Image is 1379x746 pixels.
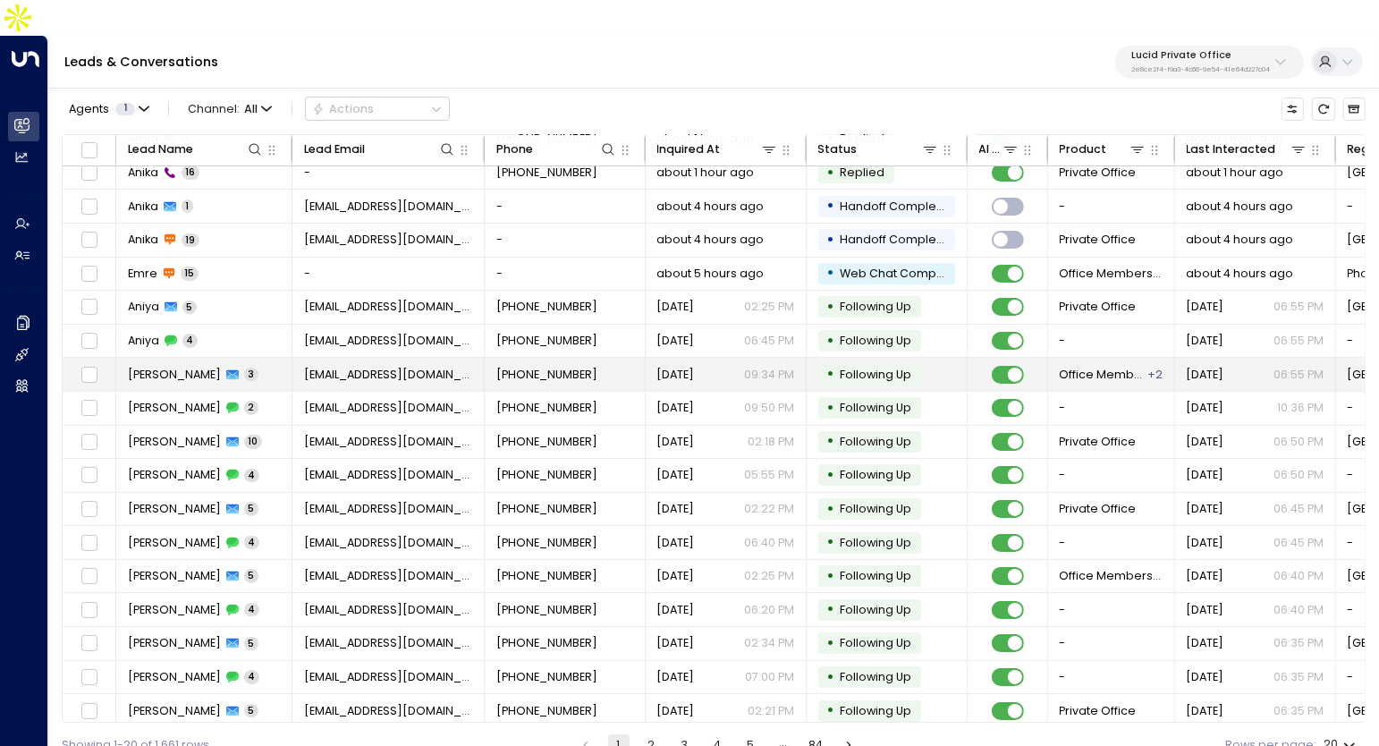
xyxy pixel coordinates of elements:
span: Jul 24, 2025 [657,669,695,685]
span: Handoff Completed [840,199,956,214]
span: Fahim Khan [128,434,221,450]
span: Yesterday [1187,434,1224,450]
div: Phone [496,140,618,159]
span: 10 [244,435,262,448]
span: Yesterday [1187,635,1224,651]
span: Anika [128,232,158,248]
span: Toggle select row [79,633,99,654]
span: about 1 hour ago [1187,165,1284,181]
span: Aug 04, 2025 [1187,467,1224,483]
button: Agents1 [62,97,155,120]
p: 06:55 PM [1273,299,1324,315]
span: Private Office [1060,434,1137,450]
div: Inquired At [657,140,721,159]
div: Product [1060,140,1147,159]
div: Lead Name [128,140,193,159]
span: Cordairo Pruitt [128,367,221,383]
span: fkhan@paragonfulfillment.com [304,434,473,450]
span: 4 [244,469,259,482]
span: Jul 24, 2025 [657,434,695,450]
td: - [292,258,485,291]
span: +16787516280 [496,333,597,349]
span: Toggle select row [79,264,99,284]
span: Aug 08, 2025 [1187,400,1224,416]
div: Lead Name [128,140,265,159]
span: Toggle select row [79,667,99,688]
div: Inquired At [657,140,779,159]
td: - [1048,593,1175,626]
span: +16787516280 [496,299,597,315]
span: 4 [244,536,259,549]
p: 09:34 PM [744,367,794,383]
span: Following Up [840,467,911,482]
span: Office Membership [1060,367,1146,383]
span: Agents [69,104,109,115]
div: • [826,360,834,388]
p: 06:45 PM [744,333,794,349]
span: Anika [128,199,158,215]
span: Vinson [128,669,221,685]
p: 06:35 PM [1273,669,1324,685]
div: • [826,293,834,321]
span: 1 [115,103,135,115]
p: 06:40 PM [744,535,794,551]
span: Following Up [840,635,911,650]
span: Yesterday [1187,367,1224,383]
span: Following Up [840,501,911,516]
span: Channel: [182,97,278,120]
div: Phone [496,140,533,159]
span: All [244,103,258,115]
span: nailedbyaniya@gmail.com [304,299,473,315]
span: mikedinh92@gmail.com [304,568,473,584]
span: mbrewer.sfglife@gmail.com [304,703,473,719]
span: Office Membership [1060,568,1163,584]
span: Michael [128,568,221,584]
p: 02:22 PM [744,501,794,517]
span: Toggle select row [79,566,99,587]
td: - [1048,190,1175,223]
span: Jul 24, 2025 [657,299,695,315]
span: about 4 hours ago [1187,266,1294,282]
span: Yesterday [1187,501,1224,517]
td: - [292,157,485,190]
button: Lucid Private Office2e8ce2f4-f9a3-4c66-9e54-41e64d227c04 [1115,46,1304,79]
div: Last Interacted [1187,140,1276,159]
span: 15 [181,267,199,280]
span: Following Up [840,333,911,348]
p: 05:55 PM [744,467,794,483]
a: Leads & Conversations [64,53,218,71]
td: - [1048,661,1175,694]
div: AI mode [979,140,1020,159]
span: +18135936173 [496,703,597,719]
span: 4 [244,603,259,616]
span: Toggle select row [79,499,99,520]
div: • [826,159,834,187]
span: fkhan@paragonfulfillment.com [304,467,473,483]
div: • [826,462,834,489]
p: 06:45 PM [1273,535,1324,551]
p: 06:55 PM [1273,333,1324,349]
p: 06:35 PM [1273,635,1324,651]
button: Archived Leads [1343,97,1366,120]
span: Toggle select row [79,532,99,553]
span: Emre [128,266,157,282]
div: • [826,428,834,455]
td: - [1048,325,1175,358]
span: Toggle select row [79,465,99,486]
span: Private Office [1060,501,1137,517]
span: Aug 04, 2025 [1187,333,1224,349]
span: Jul 24, 2025 [657,467,695,483]
div: Product [1060,140,1107,159]
span: Aug 07, 2025 [657,400,695,416]
span: +971501642170 [496,165,597,181]
span: anika@getuniti.com [304,232,473,248]
span: Toggle select all [79,140,99,160]
span: Following Up [840,703,911,718]
span: Jul 24, 2025 [657,501,695,517]
div: Lead Email [304,140,365,159]
span: Private Office [1060,703,1137,719]
span: Aug 04, 2025 [1187,669,1224,685]
p: 06:50 PM [1273,434,1324,450]
span: mikedinh92@gmail.com [304,602,473,618]
button: Actions [305,97,450,121]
